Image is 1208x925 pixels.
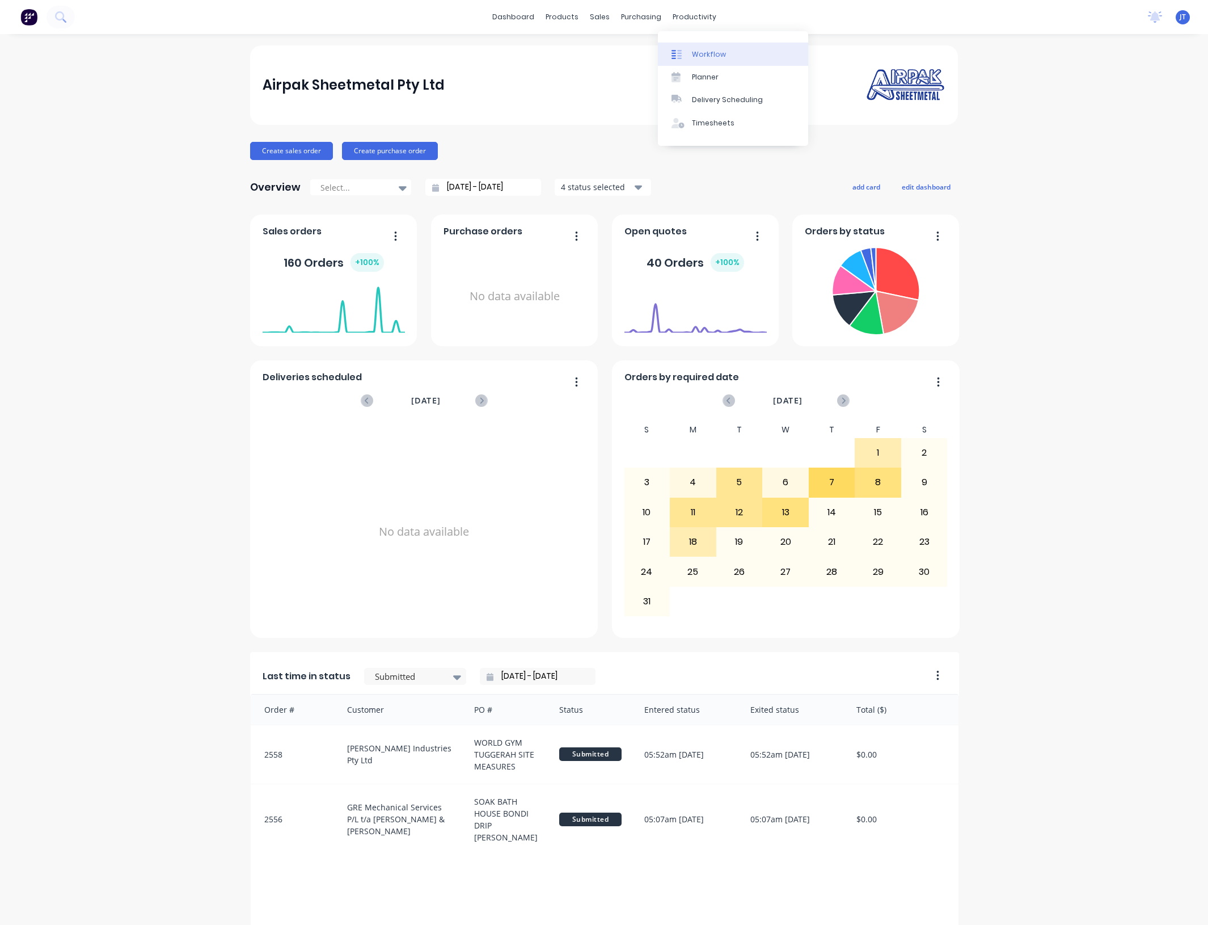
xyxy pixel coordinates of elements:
a: dashboard [487,9,540,26]
button: add card [845,179,888,194]
span: JT [1180,12,1186,22]
div: 30 [902,557,947,586]
div: 22 [855,528,901,556]
div: M [670,422,716,438]
div: S [901,422,948,438]
div: 23 [902,528,947,556]
div: $0.00 [845,784,958,855]
div: 16 [902,498,947,527]
div: 8 [855,468,901,497]
div: PO # [463,695,548,725]
div: + 100 % [350,253,384,272]
div: T [809,422,855,438]
div: 21 [809,528,855,556]
div: Status [548,695,633,725]
div: productivity [667,9,722,26]
div: 4 status selected [561,181,632,193]
div: 18 [670,528,716,556]
div: 160 Orders [284,253,384,272]
div: T [716,422,763,438]
a: Workflow [658,43,808,65]
button: 4 status selected [555,179,651,196]
span: [DATE] [773,394,802,407]
div: 05:07am [DATE] [633,784,739,855]
div: 10 [624,498,670,527]
div: Total ($) [845,695,958,725]
div: GRE Mechanical Services P/L t/a [PERSON_NAME] & [PERSON_NAME] [336,784,463,855]
div: 25 [670,557,716,586]
div: 29 [855,557,901,586]
div: WORLD GYM TUGGERAH SITE MEASURES [463,725,548,784]
div: Customer [336,695,463,725]
img: Factory [20,9,37,26]
div: 13 [763,498,808,527]
button: edit dashboard [894,179,958,194]
div: sales [584,9,615,26]
button: Create sales order [250,142,333,160]
span: Open quotes [624,225,687,238]
div: 12 [717,498,762,527]
a: Planner [658,66,808,89]
input: Filter by date [493,668,591,685]
div: 4 [670,468,716,497]
div: [PERSON_NAME] Industries Pty Ltd [336,725,463,784]
div: Order # [251,695,336,725]
div: Entered status [633,695,739,725]
div: 9 [902,468,947,497]
div: $0.00 [845,725,958,784]
div: 05:07am [DATE] [739,784,845,855]
div: 05:52am [DATE] [739,725,845,784]
div: 1 [855,439,901,467]
div: 2556 [251,784,336,855]
div: 05:52am [DATE] [633,725,739,784]
div: W [762,422,809,438]
span: Submitted [559,747,622,761]
div: Delivery Scheduling [692,95,763,105]
span: Purchase orders [444,225,522,238]
div: 40 Orders [647,253,744,272]
div: 5 [717,468,762,497]
div: F [855,422,901,438]
div: No data available [263,422,586,642]
div: products [540,9,584,26]
div: 19 [717,528,762,556]
div: Overview [250,176,301,199]
div: 15 [855,498,901,527]
div: 26 [717,557,762,586]
img: Airpak Sheetmetal Pty Ltd [866,67,945,103]
span: [DATE] [411,394,441,407]
div: 11 [670,498,716,527]
div: 28 [809,557,855,586]
a: Delivery Scheduling [658,89,808,111]
div: S [624,422,670,438]
div: 14 [809,498,855,527]
div: 20 [763,528,808,556]
div: 3 [624,468,670,497]
div: purchasing [615,9,667,26]
div: 2558 [251,725,336,784]
div: + 100 % [711,253,744,272]
span: Sales orders [263,225,322,238]
a: Timesheets [658,112,808,134]
span: Last time in status [263,670,350,683]
div: 2 [902,439,947,467]
div: Workflow [692,49,726,60]
div: 17 [624,528,670,556]
div: 31 [624,587,670,616]
div: No data available [444,243,586,350]
div: Timesheets [692,118,734,128]
button: Create purchase order [342,142,438,160]
div: Exited status [739,695,845,725]
div: 6 [763,468,808,497]
div: 24 [624,557,670,586]
span: Submitted [559,813,622,826]
div: Airpak Sheetmetal Pty Ltd [263,74,445,96]
span: Orders by status [805,225,885,238]
div: Planner [692,72,719,82]
span: Orders by required date [624,371,739,384]
div: SOAK BATH HOUSE BONDI DRIP [PERSON_NAME] [463,784,548,855]
div: 27 [763,557,808,586]
div: 7 [809,468,855,497]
